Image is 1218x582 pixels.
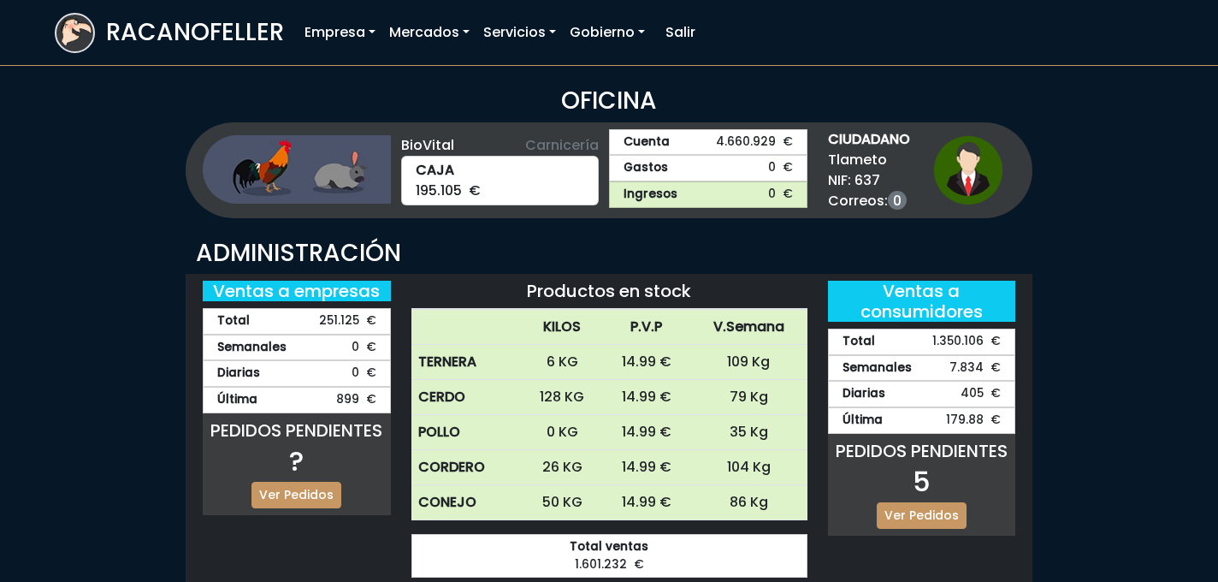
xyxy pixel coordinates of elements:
[843,385,885,403] strong: Diarias
[411,534,807,578] div: 1.601.232 €
[411,281,807,301] h5: Productos en stock
[411,345,523,380] th: TERNERA
[522,485,602,520] td: 50 KG
[411,380,523,415] th: CERDO
[522,415,602,450] td: 0 KG
[624,134,670,151] strong: Cuenta
[411,450,523,485] th: CORDERO
[55,86,1163,116] h3: OFICINA
[203,387,391,413] div: 899 €
[401,135,600,156] div: BioVital
[828,381,1016,407] div: 405 €
[416,160,585,181] strong: CAJA
[203,420,391,441] h5: PEDIDOS PENDIENTES
[624,159,668,177] strong: Gastos
[525,135,599,156] span: Carnicería
[624,186,677,204] strong: Ingresos
[411,415,523,450] th: POLLO
[690,485,807,520] td: 86 Kg
[382,15,476,50] a: Mercados
[888,191,907,210] a: 0
[106,18,284,47] h3: RACANOFELLER
[690,450,807,485] td: 104 Kg
[828,129,910,150] strong: CIUDADANO
[609,181,807,208] a: Ingresos0 €
[843,412,883,430] strong: Última
[828,170,910,191] span: NIF: 637
[828,191,910,211] span: Correos:
[426,538,793,556] strong: Total ventas
[690,415,807,450] td: 35 Kg
[913,462,931,501] span: 5
[289,442,304,480] span: ?
[563,15,652,50] a: Gobierno
[690,380,807,415] td: 79 Kg
[298,15,382,50] a: Empresa
[217,391,257,409] strong: Última
[659,15,702,50] a: Salir
[203,360,391,387] div: 0 €
[690,310,807,345] th: V.Semana
[602,415,689,450] td: 14.99 €
[843,333,875,351] strong: Total
[828,281,1016,322] h5: Ventas a consumidores
[522,345,602,380] td: 6 KG
[196,239,1022,268] h3: ADMINISTRACIÓN
[522,380,602,415] td: 128 KG
[217,365,260,383] strong: Diarias
[602,450,689,485] td: 14.99 €
[217,339,287,357] strong: Semanales
[55,9,284,57] a: RACANOFELLER
[602,485,689,520] td: 14.99 €
[602,380,689,415] td: 14.99 €
[203,135,391,204] img: ganaderia.png
[934,136,1002,205] img: ciudadano1.png
[476,15,563,50] a: Servicios
[609,129,807,156] a: Cuenta4.660.929 €
[877,502,967,529] a: Ver Pedidos
[56,15,93,47] img: logoracarojo.png
[828,150,910,170] span: Tlameto
[522,450,602,485] td: 26 KG
[609,155,807,181] a: Gastos0 €
[203,308,391,335] div: 251.125 €
[203,281,391,301] h5: Ventas a empresas
[828,355,1016,382] div: 7.834 €
[602,345,689,380] td: 14.99 €
[828,329,1016,355] div: 1.350.106 €
[203,335,391,361] div: 0 €
[828,407,1016,434] div: 179.88 €
[251,482,341,508] a: Ver Pedidos
[690,345,807,380] td: 109 Kg
[401,156,600,205] div: 195.105 €
[522,310,602,345] th: KILOS
[411,485,523,520] th: CONEJO
[217,312,250,330] strong: Total
[828,441,1016,461] h5: PEDIDOS PENDIENTES
[602,310,689,345] th: P.V.P
[843,359,912,377] strong: Semanales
